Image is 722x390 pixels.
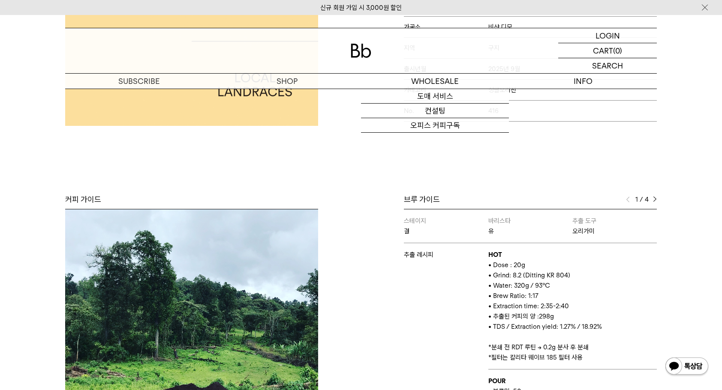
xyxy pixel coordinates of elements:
[645,194,649,205] span: 4
[592,58,623,73] p: SEARCH
[488,226,573,236] p: 유
[488,217,511,225] span: 바리스타
[488,302,569,310] span: • Extraction time: 2:35-2:40
[596,28,620,43] p: LOGIN
[509,74,657,89] p: INFO
[488,282,550,289] span: • Water: 320g / 93°C
[593,43,613,58] p: CART
[351,44,371,58] img: 로고
[558,43,657,58] a: CART (0)
[404,250,488,260] p: 추출 레시피
[488,292,538,300] span: • Brew Ratio: 1:17
[640,194,643,205] span: /
[65,194,318,205] div: 커피 가이드
[488,313,554,320] span: • 추출된 커피의 양 :298g
[488,377,505,385] b: POUR
[404,226,488,236] p: 결
[488,261,525,269] span: • Dose : 20g
[665,357,709,377] img: 카카오톡 채널 1:1 채팅 버튼
[361,118,509,133] a: 오피스 커피구독
[404,217,426,225] span: 스테이지
[488,343,589,351] span: *분쇄 전 RDT 루틴 → 0.2g 분사 후 분쇄
[613,43,622,58] p: (0)
[488,251,502,259] b: HOT
[65,74,213,89] a: SUBSCRIBE
[488,323,602,330] span: • TDS / Extraction yield: 1.27% / 18.92%
[320,4,402,12] a: 신규 회원 가입 시 3,000원 할인
[572,226,657,236] p: 오리가미
[488,271,570,279] span: • Grind: 8.2 (Ditting KR 804)
[404,194,657,205] div: 브루 가이드
[361,74,509,89] p: WHOLESALE
[634,194,638,205] span: 1
[213,74,361,89] a: SHOP
[361,89,509,104] a: 도매 서비스
[558,28,657,43] a: LOGIN
[361,104,509,118] a: 컨설팅
[488,352,657,363] p: 필터는 칼리타 웨이브 185 필터 사용
[572,217,596,225] span: 추출 도구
